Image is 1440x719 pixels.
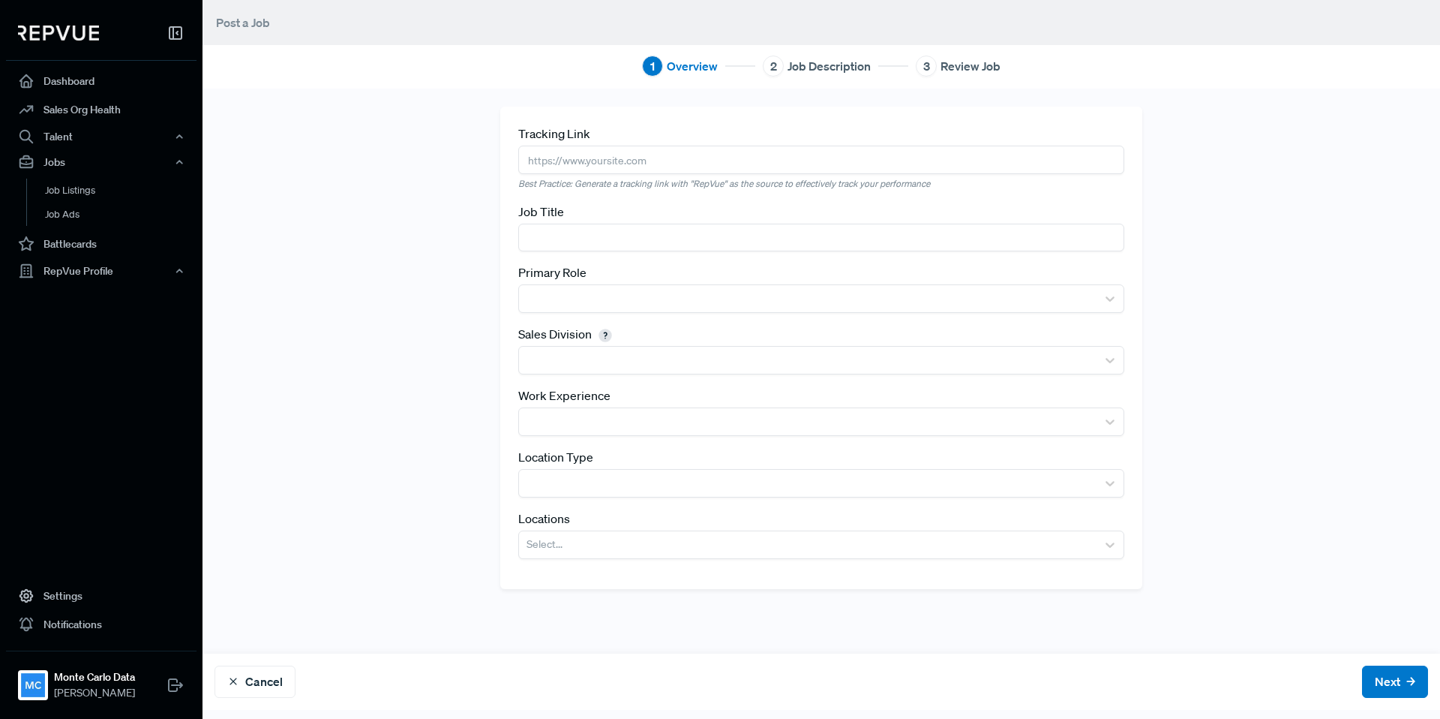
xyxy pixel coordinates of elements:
img: Monte Carlo Data [21,673,45,697]
div: 2 [763,56,784,77]
div: 1 [642,56,663,77]
button: Next [1362,666,1428,698]
button: Jobs [6,149,196,175]
span: [PERSON_NAME] [54,685,135,701]
span: Post a Job [216,15,270,30]
input: https://www.yoursite.com [518,146,1124,173]
a: Monte Carlo DataMonte Carlo Data[PERSON_NAME] [6,651,196,707]
a: Job Listings [26,179,217,203]
div: 3 [916,56,937,77]
span: Overview [667,57,718,75]
a: Dashboard [6,67,196,95]
label: Job Title [518,203,564,221]
a: Sales Org Health [6,95,196,124]
strong: Monte Carlo Data [54,669,135,685]
span: Review Job [940,57,1000,75]
a: Job Ads [26,203,217,227]
em: Best Practice: Generate a tracking link with "RepVue" as the source to effectively track your per... [518,177,1124,191]
a: Settings [6,582,196,610]
label: Locations [518,510,570,528]
label: Work Experience [518,387,610,405]
label: Tracking Link [518,125,590,143]
img: RepVue [18,26,99,41]
label: Location Type [518,448,593,466]
button: Cancel [214,666,295,698]
label: Primary Role [518,263,586,281]
button: Talent [6,124,196,149]
span: Job Description [787,57,871,75]
a: Notifications [6,610,196,639]
button: RepVue Profile [6,258,196,284]
label: Sales Division [518,325,616,343]
a: Battlecards [6,230,196,258]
